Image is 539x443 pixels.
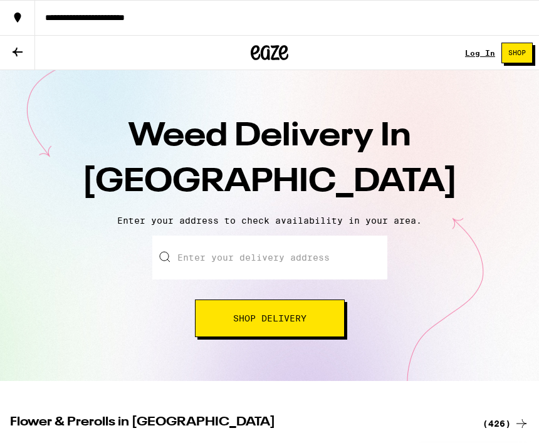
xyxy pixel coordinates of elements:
a: (426) [483,416,529,431]
a: Log In [465,49,495,57]
button: Shop [501,43,533,63]
a: Shop [495,43,539,63]
input: Enter your delivery address [152,236,387,279]
span: Shop Delivery [233,314,306,323]
span: Shop [508,50,526,56]
span: [GEOGRAPHIC_DATA] [82,166,458,199]
h1: Weed Delivery In [50,114,489,206]
p: Enter your address to check availability in your area. [13,216,526,226]
button: Shop Delivery [195,300,345,337]
h2: Flower & Prerolls in [GEOGRAPHIC_DATA] [10,416,468,431]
